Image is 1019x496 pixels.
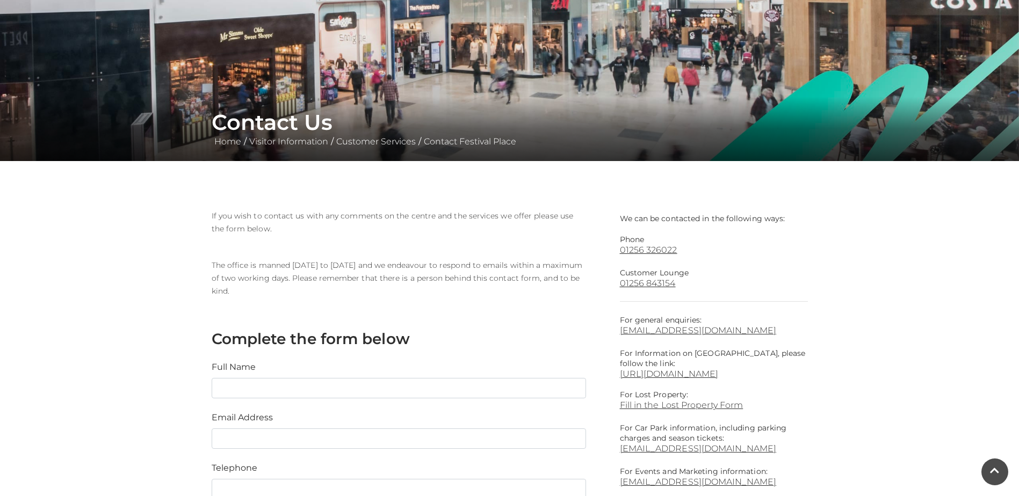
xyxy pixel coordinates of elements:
label: Telephone [212,462,257,475]
h3: Complete the form below [212,330,586,348]
p: The office is manned [DATE] to [DATE] and we endeavour to respond to emails within a maximum of t... [212,259,586,297]
a: [EMAIL_ADDRESS][DOMAIN_NAME] [620,325,808,335]
p: For Car Park information, including parking charges and season tickets: [620,423,808,443]
p: For Information on [GEOGRAPHIC_DATA], please follow the link: [620,348,808,369]
h1: Contact Us [212,110,808,135]
p: We can be contacted in the following ways: [620,209,808,224]
div: / / / [204,110,816,148]
label: Full Name [212,361,256,374]
label: Email Address [212,411,273,424]
p: Phone [620,235,808,245]
p: For Events and Marketing information: [620,466,808,487]
a: [EMAIL_ADDRESS][DOMAIN_NAME] [620,477,777,487]
a: 01256 843154 [620,278,808,288]
a: Home [212,136,244,147]
a: Fill in the Lost Property Form [620,400,808,410]
p: For general enquiries: [620,315,808,335]
p: For Lost Property: [620,390,808,400]
a: [EMAIL_ADDRESS][DOMAIN_NAME] [620,443,808,454]
a: [URL][DOMAIN_NAME] [620,369,719,379]
a: Customer Services [334,136,418,147]
a: Contact Festival Place [421,136,519,147]
a: 01256 326022 [620,245,808,255]
a: Visitor Information [247,136,331,147]
p: Customer Lounge [620,268,808,278]
p: If you wish to contact us with any comments on the centre and the services we offer please use th... [212,209,586,235]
